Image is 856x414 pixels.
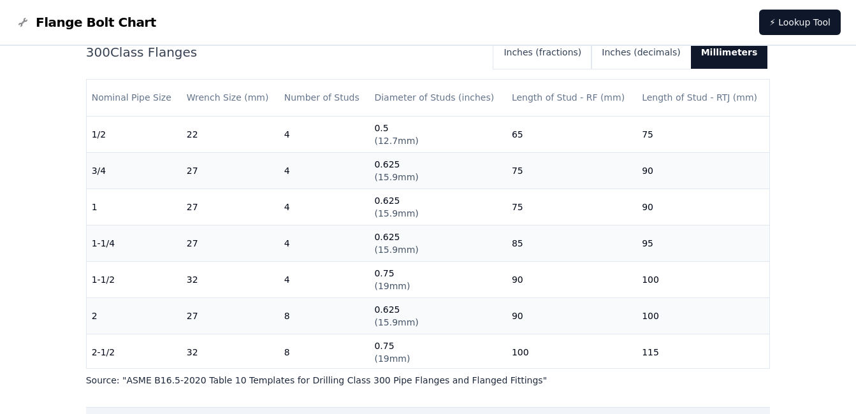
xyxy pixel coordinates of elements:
td: 100 [637,261,769,297]
td: 27 [182,297,279,334]
td: 65 [507,116,637,152]
td: 115 [637,334,769,370]
td: 32 [182,334,279,370]
td: 22 [182,116,279,152]
h2: 300 Class Flanges [86,43,484,61]
td: 2 [87,297,182,334]
span: Flange Bolt Chart [36,13,156,31]
th: Length of Stud - RTJ (mm) [637,80,769,116]
th: Length of Stud - RF (mm) [507,80,637,116]
th: Wrench Size (mm) [182,80,279,116]
td: 0.75 [369,261,506,297]
td: 27 [182,189,279,225]
td: 8 [279,297,370,334]
td: 100 [637,297,769,334]
span: ( 12.7mm ) [374,136,418,146]
img: Flange Bolt Chart Logo [15,15,31,30]
td: 90 [637,152,769,189]
td: 85 [507,225,637,261]
p: Source: " ASME B16.5-2020 Table 10 Templates for Drilling Class 300 Pipe Flanges and Flanged Fitt... [86,374,771,387]
button: Inches (decimals) [591,36,690,69]
span: ( 19mm ) [374,281,410,291]
td: 0.625 [369,297,506,334]
td: 95 [637,225,769,261]
button: Inches (fractions) [493,36,591,69]
td: 2-1/2 [87,334,182,370]
td: 0.75 [369,334,506,370]
a: Flange Bolt Chart LogoFlange Bolt Chart [15,13,156,31]
td: 75 [507,152,637,189]
td: 90 [637,189,769,225]
td: 1-1/2 [87,261,182,297]
td: 4 [279,152,370,189]
td: 27 [182,152,279,189]
td: 0.625 [369,189,506,225]
span: ( 15.9mm ) [374,208,418,218]
td: 75 [507,189,637,225]
td: 1/2 [87,116,182,152]
td: 0.625 [369,152,506,189]
td: 4 [279,116,370,152]
span: ( 19mm ) [374,353,410,364]
a: ⚡ Lookup Tool [759,10,841,35]
td: 1 [87,189,182,225]
th: Number of Studs [279,80,370,116]
td: 100 [507,334,637,370]
td: 1-1/4 [87,225,182,261]
button: Millimeters [691,36,768,69]
td: 0.625 [369,225,506,261]
td: 75 [637,116,769,152]
td: 90 [507,297,637,334]
td: 27 [182,225,279,261]
td: 32 [182,261,279,297]
th: Nominal Pipe Size [87,80,182,116]
td: 4 [279,225,370,261]
span: ( 15.9mm ) [374,172,418,182]
span: ( 15.9mm ) [374,245,418,255]
th: Diameter of Studs (inches) [369,80,506,116]
td: 4 [279,261,370,297]
span: ( 15.9mm ) [374,317,418,327]
td: 8 [279,334,370,370]
td: 4 [279,189,370,225]
td: 90 [507,261,637,297]
td: 3/4 [87,152,182,189]
td: 0.5 [369,116,506,152]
